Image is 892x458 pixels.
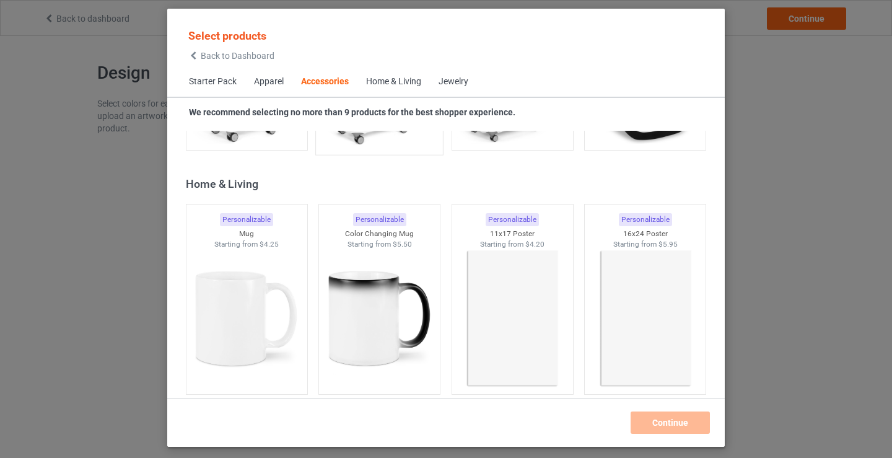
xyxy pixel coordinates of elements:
div: Color Changing Mug [319,229,440,239]
div: Personalizable [220,213,273,226]
div: 11x17 Poster [452,229,573,239]
div: Accessories [301,76,349,88]
div: Starting from [319,239,440,250]
span: $4.20 [525,240,544,249]
div: Home & Living [186,177,712,191]
div: Mug [186,229,307,239]
img: regular.jpg [324,249,435,388]
div: Jewelry [439,76,468,88]
span: Select products [188,29,266,42]
div: Starting from [585,239,706,250]
div: Home & Living [366,76,421,88]
span: $4.25 [260,240,279,249]
div: 16x24 Poster [585,229,706,239]
span: $5.95 [658,240,678,249]
img: regular.jpg [590,249,701,388]
span: Back to Dashboard [201,51,274,61]
span: Starter Pack [180,67,245,97]
div: Apparel [254,76,284,88]
img: regular.jpg [457,249,568,388]
div: Personalizable [353,213,406,226]
div: Personalizable [619,213,672,226]
img: regular.jpg [191,249,302,388]
span: $5.50 [393,240,412,249]
div: Starting from [452,239,573,250]
div: Personalizable [486,213,539,226]
div: Starting from [186,239,307,250]
strong: We recommend selecting no more than 9 products for the best shopper experience. [189,107,515,117]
